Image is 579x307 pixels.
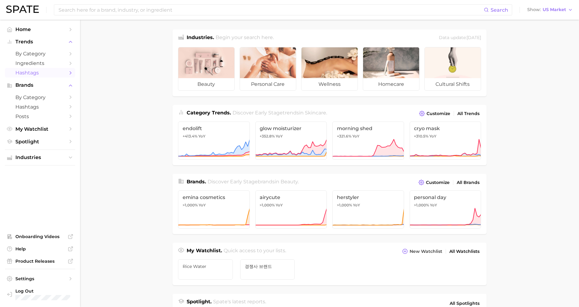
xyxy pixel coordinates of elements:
[15,258,65,264] span: Product Releases
[455,178,481,187] a: All Brands
[427,111,450,116] span: Customize
[178,190,250,229] a: emina cosmetics>1,000% YoY
[255,190,327,229] a: airycute>1,000% YoY
[424,47,481,91] a: cultural shifts
[15,26,65,32] span: Home
[332,190,404,229] a: herstyler>1,000% YoY
[5,257,75,266] a: Product Releases
[5,137,75,146] a: Spotlight
[301,47,358,91] a: wellness
[457,111,480,116] span: All Trends
[410,190,481,229] a: personal day>1,000% YoY
[15,94,65,100] span: by Category
[281,179,298,185] span: beauty
[183,134,197,138] span: +413.4%
[353,203,360,208] span: YoY
[418,109,452,118] button: Customize
[240,78,296,90] span: personal care
[425,78,481,90] span: cultural shifts
[15,82,65,88] span: Brands
[15,70,65,76] span: Hashtags
[410,122,481,160] a: cryo mask+310.5% YoY
[5,244,75,253] a: Help
[5,25,75,34] a: Home
[448,247,481,256] a: All Watchlists
[5,58,75,68] a: Ingredients
[260,134,275,138] span: +352.8%
[58,5,484,15] input: Search here for a brand, industry, or ingredient
[178,78,234,90] span: beauty
[15,60,65,66] span: Ingredients
[15,234,65,239] span: Onboarding Videos
[187,110,231,116] span: Category Trends .
[337,126,399,131] span: morning shed
[178,259,233,280] a: rice water
[5,124,75,134] a: My Watchlist
[15,51,65,57] span: by Category
[363,78,419,90] span: homecare
[260,126,322,131] span: glow moisturizer
[414,134,429,138] span: +310.5%
[199,203,206,208] span: YoY
[5,274,75,283] a: Settings
[255,122,327,160] a: glow moisturizer+352.8% YoY
[233,110,327,116] span: Discover Early Stage trends in .
[240,47,296,91] a: personal care
[183,203,198,207] span: >1,000%
[430,134,437,139] span: YoY
[15,139,65,145] span: Spotlight
[337,194,399,200] span: herstyler
[5,112,75,121] a: Posts
[187,247,222,256] h1: My Watchlist.
[5,232,75,241] a: Onboarding Videos
[352,134,359,139] span: YoY
[439,34,481,42] div: Data update: [DATE]
[187,179,206,185] span: Brands .
[337,203,352,207] span: >1,000%
[15,288,70,294] span: Log Out
[414,194,477,200] span: personal day
[5,49,75,58] a: by Category
[276,203,283,208] span: YoY
[401,247,444,256] button: New Watchlist
[5,81,75,90] button: Brands
[198,134,205,139] span: YoY
[414,126,477,131] span: cryo mask
[5,37,75,46] button: Trends
[457,180,480,185] span: All Brands
[414,203,429,207] span: >1,000%
[302,78,358,90] span: wellness
[449,249,480,254] span: All Watchlists
[15,104,65,110] span: Hashtags
[178,47,235,91] a: beauty
[260,203,275,207] span: >1,000%
[15,246,65,252] span: Help
[15,155,65,160] span: Industries
[5,153,75,162] button: Industries
[332,122,404,160] a: morning shed+321.6% YoY
[5,93,75,102] a: by Category
[15,114,65,119] span: Posts
[305,110,326,116] span: skincare
[543,8,566,11] span: US Market
[430,203,437,208] span: YoY
[363,47,419,91] a: homecare
[15,39,65,45] span: Trends
[183,194,245,200] span: emina cosmetics
[410,249,442,254] span: New Watchlist
[245,264,290,269] span: 경쟁사 브랜드
[426,180,450,185] span: Customize
[208,179,299,185] span: Discover Early Stage brands in .
[526,6,574,14] button: ShowUS Market
[187,34,214,42] h1: Industries.
[417,178,451,187] button: Customize
[337,134,351,138] span: +321.6%
[216,34,274,42] h2: Begin your search here.
[15,276,65,281] span: Settings
[456,110,481,118] a: All Trends
[224,247,286,256] h2: Quick access to your lists.
[491,7,508,13] span: Search
[276,134,283,139] span: YoY
[527,8,541,11] span: Show
[5,68,75,78] a: Hashtags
